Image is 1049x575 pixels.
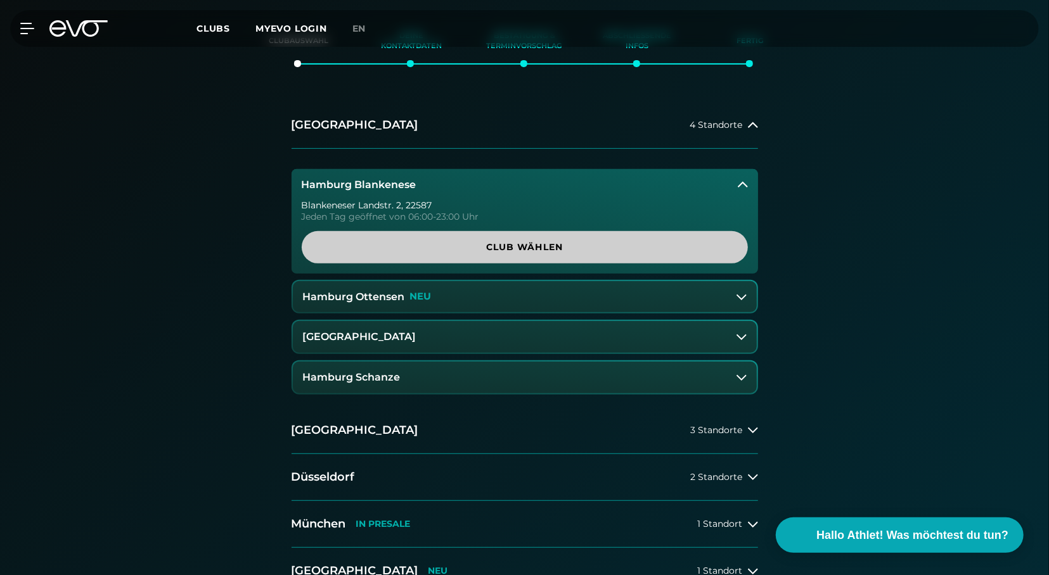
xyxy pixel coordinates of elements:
div: Blankeneser Landstr. 2 , 22587 [302,201,748,210]
span: Club wählen [332,241,718,254]
button: Düsseldorf2 Standorte [292,454,758,501]
h3: Hamburg Blankenese [302,179,416,191]
span: 3 Standorte [691,426,743,435]
h3: [GEOGRAPHIC_DATA] [303,331,416,343]
button: Hamburg OttensenNEU [293,281,757,313]
span: en [352,23,366,34]
button: [GEOGRAPHIC_DATA]4 Standorte [292,102,758,149]
span: 2 Standorte [691,472,743,482]
span: Hallo Athlet! Was möchtest du tun? [816,527,1008,544]
p: IN PRESALE [356,519,411,529]
button: MünchenIN PRESALE1 Standort [292,501,758,548]
a: Clubs [196,22,255,34]
div: Jeden Tag geöffnet von 06:00-23:00 Uhr [302,212,748,221]
h2: [GEOGRAPHIC_DATA] [292,117,418,133]
span: 1 Standort [698,519,743,529]
button: Hallo Athlet! Was möchtest du tun? [776,517,1024,553]
a: MYEVO LOGIN [255,23,327,34]
p: NEU [410,291,432,302]
h3: Hamburg Ottensen [303,291,405,303]
span: Clubs [196,23,230,34]
a: en [352,22,382,36]
a: Club wählen [302,231,748,263]
button: [GEOGRAPHIC_DATA]3 Standorte [292,407,758,454]
button: [GEOGRAPHIC_DATA] [293,321,757,353]
h3: Hamburg Schanze [303,372,401,383]
h2: [GEOGRAPHIC_DATA] [292,422,418,438]
h2: München [292,516,346,532]
span: 4 Standorte [690,120,743,130]
h2: Düsseldorf [292,469,355,485]
button: Hamburg Blankenese [292,169,758,201]
button: Hamburg Schanze [293,362,757,393]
